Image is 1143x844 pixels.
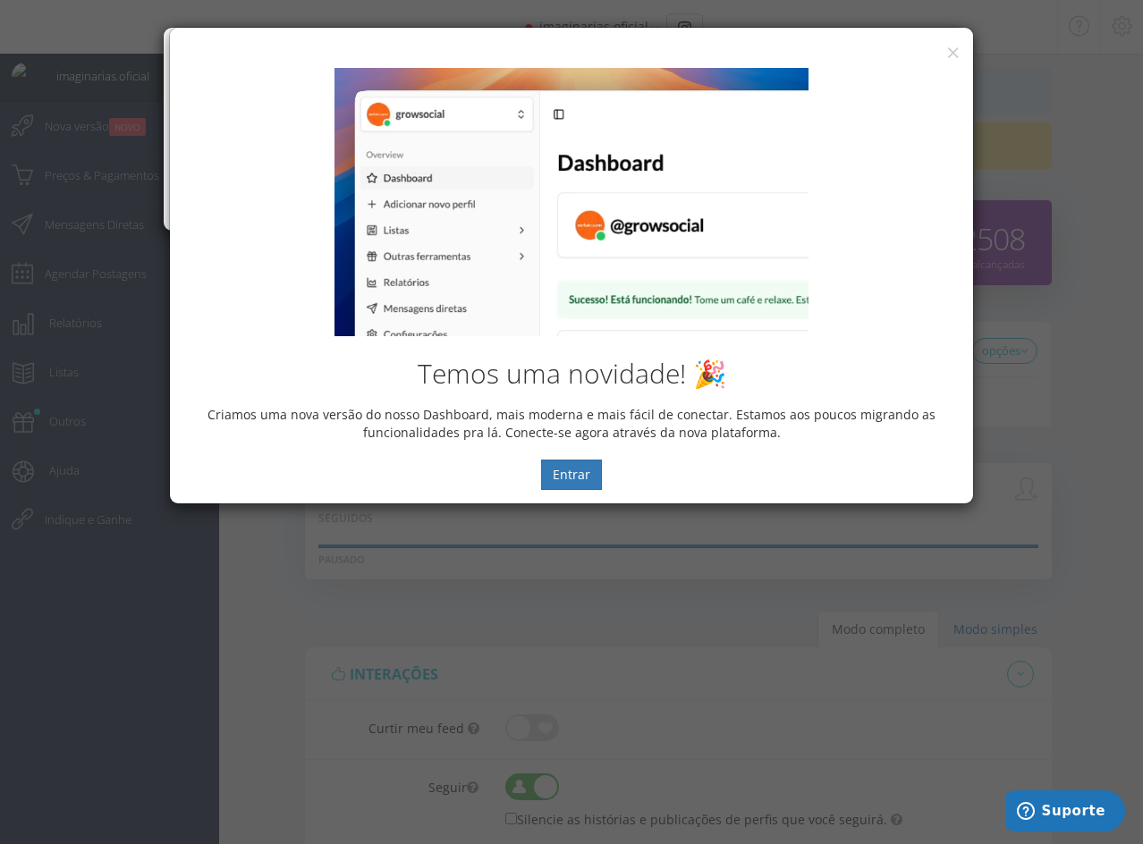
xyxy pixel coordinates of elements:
p: Criamos uma nova versão do nosso Dashboard, mais moderna e mais fácil de conectar. Estamos aos po... [183,406,960,442]
iframe: Abre um widget para que você possa encontrar mais informações [1006,790,1125,835]
h2: Temos uma novidade! 🎉 [183,359,960,388]
button: × [946,40,960,64]
button: Entrar [541,460,602,490]
img: New Dashboard [334,68,809,336]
